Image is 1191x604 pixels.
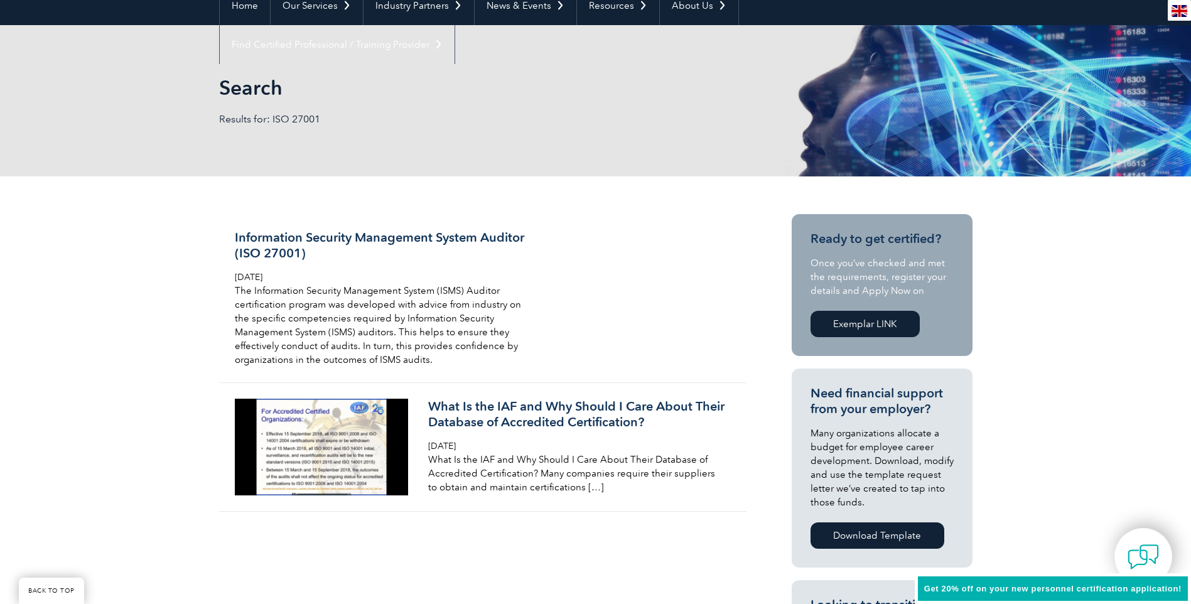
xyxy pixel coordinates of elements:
h3: Need financial support from your employer? [811,386,954,417]
a: Information Security Management System Auditor (ISO 27001) [DATE] The Information Security Manage... [219,214,746,383]
h3: Information Security Management System Auditor (ISO 27001) [235,230,532,261]
a: Exemplar LINK [811,311,920,337]
img: en [1172,5,1187,17]
h3: What Is the IAF and Why Should I Care About Their Database of Accredited Certification? [428,399,726,430]
a: BACK TO TOP [19,578,84,604]
span: [DATE] [235,272,262,283]
h1: Search [219,75,701,100]
p: Many organizations allocate a budget for employee career development. Download, modify and use th... [811,426,954,509]
p: Results for: ISO 27001 [219,112,596,126]
a: What Is the IAF and Why Should I Care About Their Database of Accredited Certification? [DATE] Wh... [219,383,746,512]
a: Find Certified Professional / Training Provider [220,25,455,64]
img: what-is-the-iaf-450x250-1-300x167.png [235,399,409,495]
p: Once you’ve checked and met the requirements, register your details and Apply Now on [811,256,954,298]
img: contact-chat.png [1128,541,1159,573]
span: [DATE] [428,441,456,451]
a: Download Template [811,522,944,549]
p: What Is the IAF and Why Should I Care About Their Database of Accredited Certification? Many comp... [428,453,726,494]
h3: Ready to get certified? [811,231,954,247]
span: Get 20% off on your new personnel certification application! [924,584,1182,593]
p: The Information Security Management System (ISMS) Auditor certification program was developed wit... [235,284,532,367]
